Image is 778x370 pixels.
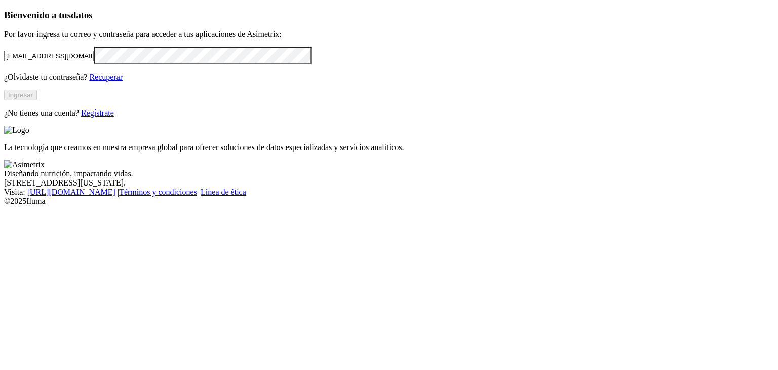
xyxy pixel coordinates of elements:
[4,10,774,21] h3: Bienvenido a tus
[4,90,37,100] button: Ingresar
[119,188,197,196] a: Términos y condiciones
[71,10,93,20] span: datos
[201,188,246,196] a: Línea de ética
[4,51,94,61] input: Tu correo
[4,30,774,39] p: Por favor ingresa tu correo y contraseña para acceder a tus aplicaciones de Asimetrix:
[81,108,114,117] a: Regístrate
[4,126,29,135] img: Logo
[4,160,45,169] img: Asimetrix
[89,72,123,81] a: Recuperar
[4,188,774,197] div: Visita : | |
[4,143,774,152] p: La tecnología que creamos en nuestra empresa global para ofrecer soluciones de datos especializad...
[4,72,774,82] p: ¿Olvidaste tu contraseña?
[4,197,774,206] div: © 2025 Iluma
[4,108,774,118] p: ¿No tienes una cuenta?
[4,178,774,188] div: [STREET_ADDRESS][US_STATE].
[4,169,774,178] div: Diseñando nutrición, impactando vidas.
[27,188,115,196] a: [URL][DOMAIN_NAME]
